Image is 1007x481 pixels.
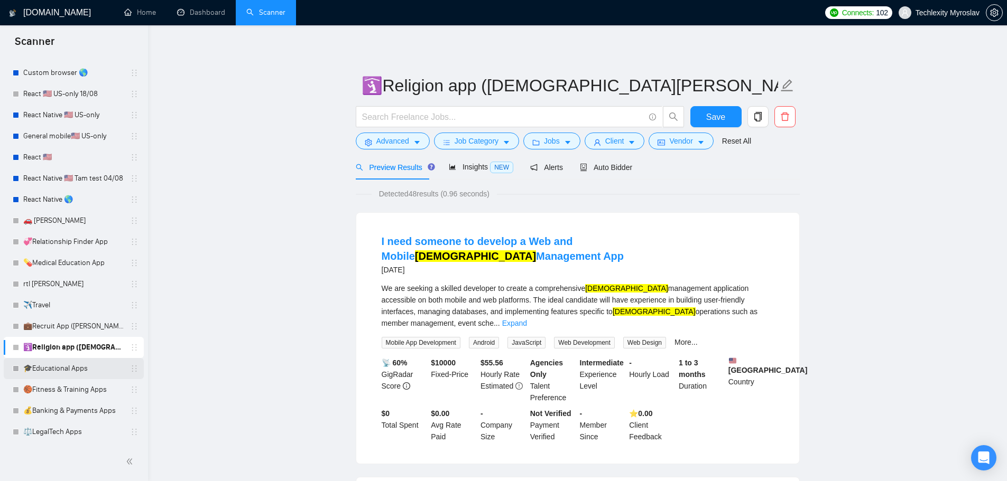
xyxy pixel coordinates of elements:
[530,409,571,418] b: Not Verified
[130,407,138,415] span: holder
[449,163,513,171] span: Insights
[23,189,124,210] a: React Native 🌎
[130,238,138,246] span: holder
[478,408,528,442] div: Company Size
[728,357,808,374] b: [GEOGRAPHIC_DATA]
[830,8,838,17] img: upwork-logo.png
[124,8,156,17] a: homeHome
[372,188,497,200] span: Detected 48 results (0.96 seconds)
[481,382,513,390] span: Estimated
[380,357,429,403] div: GigRadar Score
[382,263,774,276] div: [DATE]
[876,7,888,18] span: 102
[23,147,124,168] a: React 🇺🇸
[356,164,363,171] span: search
[415,250,536,262] mark: [DEMOGRAPHIC_DATA]
[585,284,668,293] mark: [DEMOGRAPHIC_DATA]
[413,138,421,146] span: caret-down
[23,400,124,421] a: 💰Banking & Payments Apps
[585,133,645,149] button: userClientcaret-down
[434,133,519,149] button: barsJob Categorycaret-down
[613,307,696,316] mark: [DEMOGRAPHIC_DATA]
[130,132,138,140] span: holder
[580,164,587,171] span: robot
[629,409,652,418] b: ⭐️ 0.00
[502,319,527,327] a: Expand
[780,79,794,92] span: edit
[697,138,705,146] span: caret-down
[130,385,138,394] span: holder
[629,359,632,367] b: -
[971,445,996,470] div: Open Intercom Messenger
[775,112,795,121] span: delete
[494,319,500,327] span: ...
[130,301,138,309] span: holder
[649,114,656,120] span: info-circle
[528,408,578,442] div: Payment Verified
[382,235,624,262] a: I need someone to develop a Web and Mobile[DEMOGRAPHIC_DATA]Management App
[431,359,456,367] b: $ 10000
[706,110,725,124] span: Save
[747,106,769,127] button: copy
[130,280,138,288] span: holder
[530,164,538,171] span: notification
[842,7,874,18] span: Connects:
[429,357,478,403] div: Fixed-Price
[986,4,1003,21] button: setting
[481,359,503,367] b: $ 55.56
[23,295,124,316] a: ✈️Travel
[455,135,498,147] span: Job Category
[443,138,450,146] span: bars
[23,358,124,379] a: 🎓Educational Apps
[490,162,513,173] span: NEW
[578,357,627,403] div: Experience Level
[356,163,432,172] span: Preview Results
[528,357,578,403] div: Talent Preference
[580,163,632,172] span: Auto Bidder
[580,409,583,418] b: -
[901,9,909,16] span: user
[580,359,624,367] b: Intermediate
[246,8,285,17] a: searchScanner
[649,133,713,149] button: idcardVendorcaret-down
[748,112,768,121] span: copy
[530,163,563,172] span: Alerts
[130,90,138,98] span: holder
[23,421,124,442] a: ⚖️LegalTech Apps
[663,112,683,121] span: search
[523,133,580,149] button: folderJobscaret-down
[722,135,751,147] a: Reset All
[986,8,1002,17] span: setting
[362,72,778,99] input: Scanner name...
[431,409,449,418] b: $0.00
[515,382,523,390] span: exclamation-circle
[675,338,698,346] a: More...
[628,138,635,146] span: caret-down
[23,231,124,252] a: 💞Relationship Finder App
[429,408,478,442] div: Avg Rate Paid
[130,153,138,162] span: holder
[130,195,138,204] span: holder
[362,110,644,124] input: Search Freelance Jobs...
[669,135,692,147] span: Vendor
[623,337,666,348] span: Web Design
[663,106,684,127] button: search
[6,34,63,56] span: Scanner
[532,138,540,146] span: folder
[23,273,124,295] a: rtl [PERSON_NAME]
[23,126,124,147] a: General mobile🇺🇸 US-only
[23,168,124,189] a: React Native 🇺🇸 Tam test 04/08
[469,337,499,348] span: Android
[376,135,409,147] span: Advanced
[130,364,138,373] span: holder
[23,62,124,83] a: Custom browser 🌎
[449,163,456,171] span: area-chart
[126,456,136,467] span: double-left
[9,5,16,22] img: logo
[130,111,138,119] span: holder
[130,322,138,331] span: holder
[503,138,510,146] span: caret-down
[690,106,742,127] button: Save
[23,337,124,358] a: 🛐Religion app ([DEMOGRAPHIC_DATA][PERSON_NAME])
[130,259,138,267] span: holder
